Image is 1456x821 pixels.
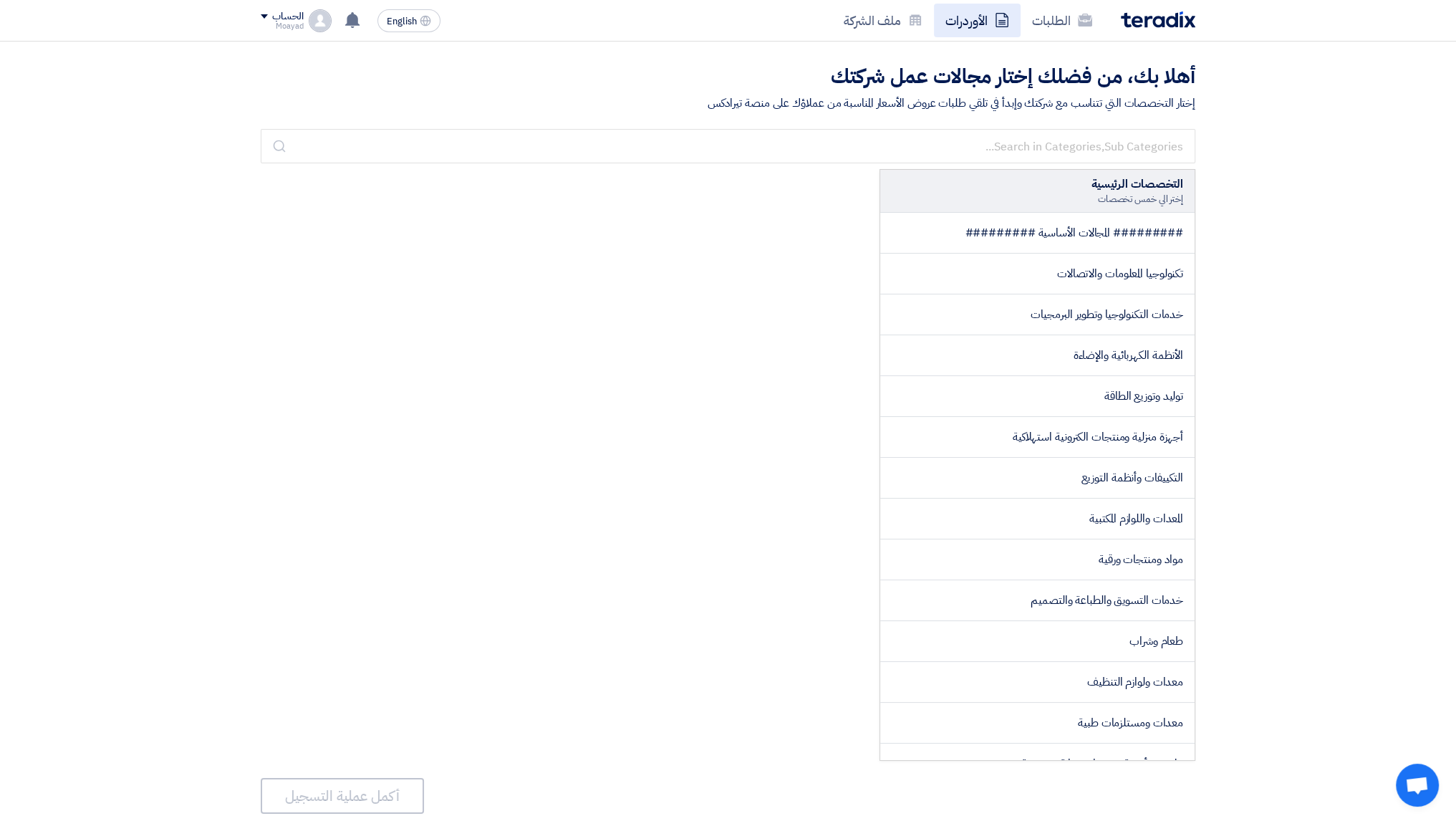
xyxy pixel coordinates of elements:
img: profile_test.png [309,9,332,32]
div: Open chat [1396,764,1439,807]
span: المعدات واللوازم المكتبية [1089,510,1183,527]
span: التكييفات وأنظمة التوزيع [1081,469,1183,486]
div: Moayad [261,22,303,30]
h2: أهلا بك، من فضلك إختار مجالات عمل شركتك [261,63,1195,91]
a: ملف الشركة [832,4,934,37]
button: English [377,9,440,32]
span: تكنولوجيا المعلومات والاتصالات [1057,265,1183,282]
a: الطلبات [1021,4,1104,37]
input: Search in Categories,Sub Categories... [261,129,1195,163]
span: طعام وشراب [1129,633,1183,650]
img: Teradix logo [1121,11,1195,28]
span: ######### المجالات الأساسية ######### [965,224,1183,241]
div: التخصصات الرئيسية [892,176,1183,193]
div: إختر الي خمس تخصصات [892,193,1183,206]
span: معدات ولوازم التنظيف [1087,673,1183,691]
span: أجهزة منزلية ومنتجات الكترونية استهلاكية [1013,428,1183,446]
a: الأوردرات [934,4,1021,37]
span: مواد ومنتجات ورقية [1099,551,1183,568]
span: English [387,16,417,27]
span: معدات ومستلزمات طبية [1078,714,1183,731]
span: خدمات التكنولوجيا وتطوير البرمجيات [1031,306,1183,323]
span: خدمات التسويق والطباعة والتصميم [1031,592,1183,609]
div: الحساب [272,11,303,23]
span: ملابس وأمتعة ومنتجات عناية شخصية [1021,755,1183,772]
span: الأنظمة الكهربائية والإضاءة [1073,347,1183,364]
span: توليد وتوزيع الطاقة [1104,388,1183,405]
div: إختار التخصصات التي تتناسب مع شركتك وإبدأ في تلقي طلبات عروض الأسعار المناسبة من عملاؤك على منصة ... [261,95,1195,112]
button: أكمل عملية التسجيل [261,778,424,814]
